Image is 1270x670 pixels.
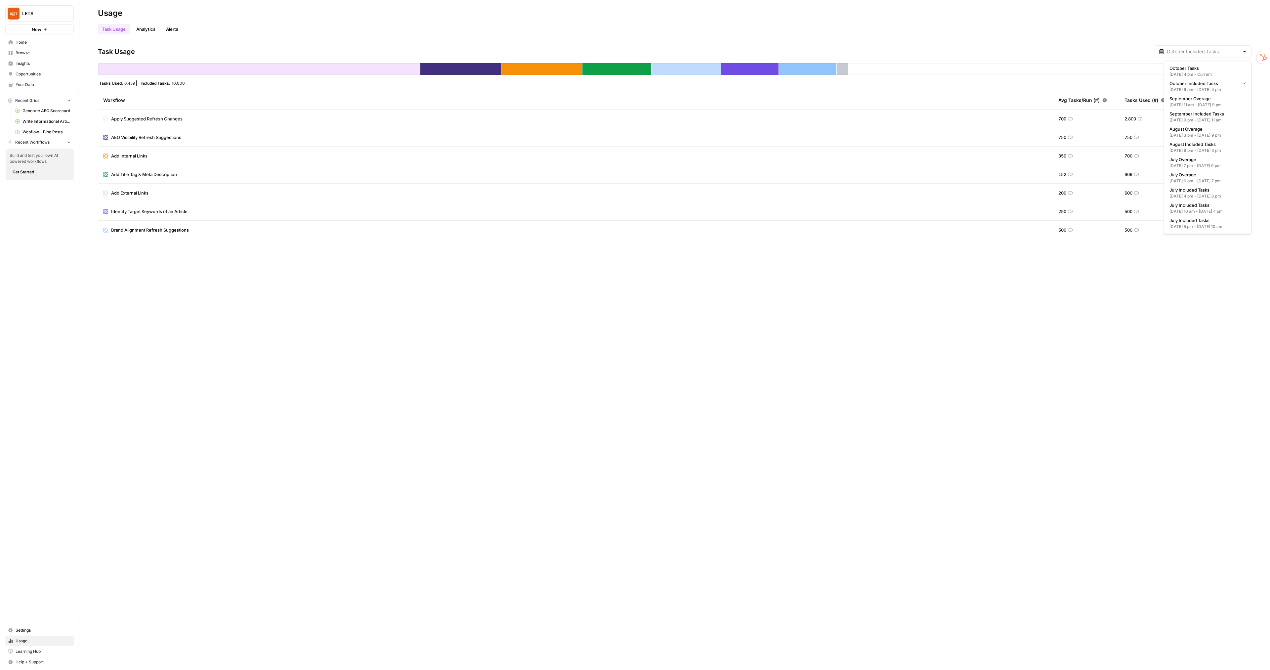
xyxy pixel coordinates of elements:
span: July Included Tasks [1169,202,1243,208]
span: 750 [1124,134,1132,141]
h1: [PERSON_NAME] [32,3,75,8]
div: [DATE] 9 pm - [DATE] 4 pm [1169,87,1246,93]
span: Generate AEO Scorecard [22,108,71,114]
span: Insights [16,61,71,67]
span: Browse [16,50,71,56]
div: [DATE] 7 pm - [DATE] 9 pm [1169,163,1246,169]
div: [PERSON_NAME] • 16h ago [11,191,65,195]
a: Write Informational Article [12,116,74,127]
a: Usage [5,636,74,646]
div: Close [116,3,128,15]
a: Generate AEO Scorecard [12,106,74,116]
a: Task Usage [98,24,130,34]
span: Help + Support [16,659,71,665]
div: Ok I got it. Please allow me some time to check with the team internally and see what alternative... [11,166,103,186]
span: Tasks Used: [99,80,123,86]
span: July Included Tasks [1169,187,1243,193]
span: July Overage [1169,156,1243,163]
button: Gif picker [31,217,37,222]
a: Alerts [162,24,182,34]
span: 500 [1124,208,1132,215]
img: LETS Logo [8,8,20,20]
p: Active 14h ago [32,8,64,15]
a: Opportunities [5,69,74,79]
span: July Included Tasks [1169,217,1243,224]
span: 600 [1124,190,1132,196]
a: Settings [5,625,74,636]
button: Upload attachment [10,217,16,222]
div: perfect. I set an instruction o brand voice on my knowledge page. Hope it works too. [24,201,127,229]
div: But I set in the power agent to use the blog pot,. not only the primary keyword. [24,41,127,68]
button: Get Started [10,168,37,176]
span: July Overage [1169,171,1243,178]
button: Workspace: LETS [5,5,74,22]
div: André says… [5,41,127,69]
span: Usage [16,638,71,644]
span: 700 [1124,153,1132,159]
div: [DATE] 6 pm - [DATE] 7 pm [1169,178,1246,184]
span: Add Internal Links [111,153,148,159]
a: Analytics [132,24,159,34]
span: Home [16,39,71,45]
div: [DATE] 9 pm - [DATE] 3 pm [1169,148,1246,154]
span: October Tasks [1169,65,1243,71]
input: October Included Tasks [1167,48,1239,55]
button: Home [104,3,116,15]
div: Usage [98,8,122,19]
div: Also, the team is not English fluent speaker to review it in other language than their mother one... [29,127,122,153]
a: Insights [5,58,74,69]
span: 500 [1124,227,1132,233]
button: New [5,24,74,34]
span: Add Title Tag & Meta Description [111,171,177,178]
button: Help + Support [5,657,74,667]
div: The problem is the recommendation will not be applied correctle. Because we work in the Brazilian... [24,69,127,122]
span: Your Data [16,82,71,88]
div: The problem is the recommendation will not be applied correctle. Because we work in the Brazilian... [29,73,122,118]
div: Manuel says… [5,162,127,201]
span: Identify Target Keywords of an Article [111,208,188,215]
textarea: Message… [6,203,127,214]
button: Recent Workflows [5,137,74,147]
button: Send a message… [113,214,124,225]
span: Learning Hub [16,648,71,654]
a: Your Data [5,79,74,90]
a: Browse [5,48,74,58]
button: Start recording [42,217,47,222]
span: Opportunities [16,71,71,77]
span: Brand Alignment Refresh Suggestions [111,227,189,233]
span: 6.459 [124,80,135,86]
span: 10.000 [172,80,185,86]
a: Learning Hub [5,646,74,657]
span: Get Started [13,169,34,175]
div: [DATE] 10 am - [DATE] 4 pm [1169,208,1246,214]
div: André says… [5,123,127,162]
span: 250 [1058,208,1066,215]
button: Emoji picker [21,217,26,222]
span: 700 [1058,115,1066,122]
span: 152 [1058,171,1066,178]
img: Profile image for Manuel [19,4,29,14]
div: [DATE] 4 pm - Current [1169,71,1246,77]
span: 500 [1058,227,1066,233]
div: [DATE] 9 pm - [DATE] 11 am [1169,117,1246,123]
span: Add External Links [111,190,148,196]
div: Also, the team is not English fluent speaker to review it in other language than their mother one... [24,123,127,157]
div: But I set in the power agent to use the blog pot,. not only the primary keyword. [29,45,122,65]
span: Settings [16,627,71,633]
span: 350 [1058,153,1066,159]
span: New [32,26,41,33]
div: [DATE] 4 pm - [DATE] 6 pm [1169,193,1246,199]
span: 750 [1058,134,1066,141]
span: Build and test your own AI powered workflows [10,153,70,164]
span: 200 [1058,190,1066,196]
span: Write Informational Article [22,118,71,124]
div: Workflow [103,91,1048,109]
div: Ok I got it. Please allow me some time to check with the team internally and see what alternative... [5,162,108,190]
button: Recent Grids [5,96,74,106]
div: Tasks Used (#) [1124,91,1171,109]
span: Recent Workflows [15,139,50,145]
div: [DATE] 5 pm - [DATE] 10 am [1169,224,1246,230]
div: André says… [5,201,127,234]
span: Included Tasks: [141,80,170,86]
a: Webflow - Blog Posts [12,127,74,137]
